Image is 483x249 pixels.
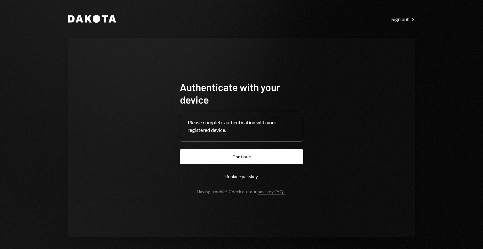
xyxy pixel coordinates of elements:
a: Sign out [391,15,415,22]
div: Sign out [391,16,415,22]
button: Continue [180,149,303,164]
h1: Authenticate with your device [180,81,303,106]
a: passkey FAQs [258,189,286,195]
div: Please complete authentication with your registered device. [188,119,295,134]
div: Having trouble? Check out our . [197,189,286,194]
button: Replace passkey [180,169,303,184]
